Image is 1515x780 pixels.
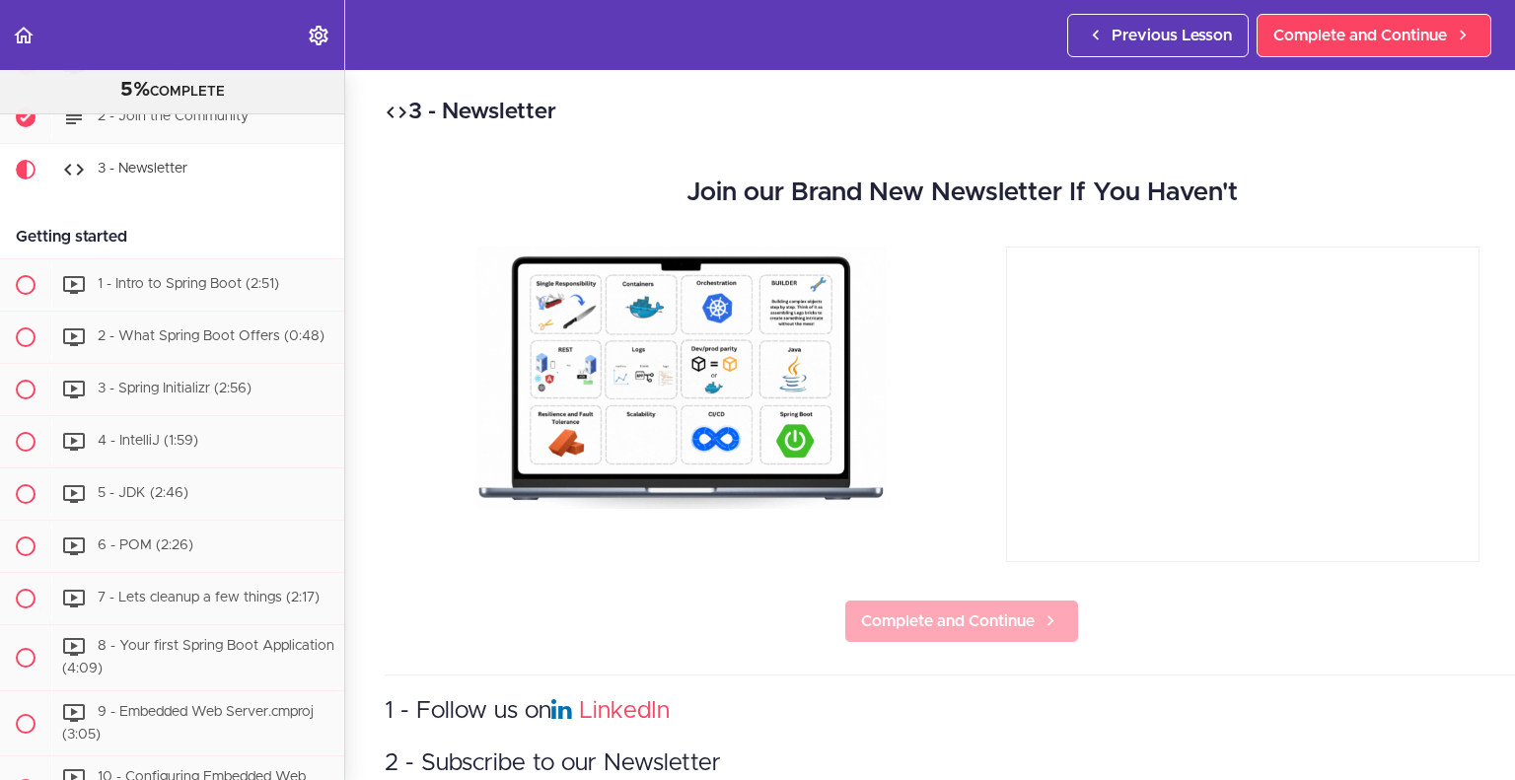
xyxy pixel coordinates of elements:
[414,178,1509,207] h2: Join our Brand New Newsletter If You Haven't
[98,162,187,176] span: 3 - Newsletter
[62,705,314,742] span: 9 - Embedded Web Server.cmproj (3:05)
[25,78,320,104] div: COMPLETE
[1067,14,1249,57] a: Previous Lesson
[12,24,36,47] svg: Back to course curriculum
[476,247,886,509] img: bPMdpB8sRcSzZwxzfdaQ_Ready+to+superc.gif
[98,329,325,343] span: 2 - What Spring Boot Offers (0:48)
[62,639,334,675] span: 8 - Your first Spring Boot Application (4:09)
[1112,24,1232,47] span: Previous Lesson
[307,24,330,47] svg: Settings Menu
[98,277,279,291] span: 1 - Intro to Spring Boot (2:51)
[98,538,193,552] span: 6 - POM (2:26)
[98,591,320,604] span: 7 - Lets cleanup a few things (2:17)
[98,434,198,448] span: 4 - IntelliJ (1:59)
[98,109,249,123] span: 2 - Join the Community
[1273,24,1447,47] span: Complete and Continue
[844,600,1079,643] a: Complete and Continue
[579,699,670,723] a: LinkedIn
[120,80,150,100] span: 5%
[1257,14,1491,57] a: Complete and Continue
[98,382,252,395] span: 3 - Spring Initializr (2:56)
[861,609,1035,633] span: Complete and Continue
[98,486,188,500] span: 5 - JDK (2:46)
